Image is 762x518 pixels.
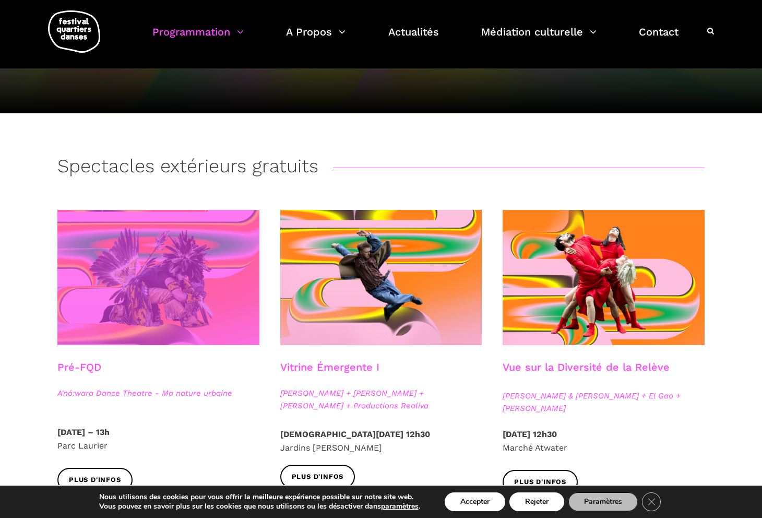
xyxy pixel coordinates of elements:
[445,492,505,511] button: Accepter
[503,361,670,387] h3: Vue sur la Diversité de la Relève
[481,23,597,54] a: Médiation culturelle
[280,428,482,454] p: Jardins [PERSON_NAME]
[280,429,430,439] strong: [DEMOGRAPHIC_DATA][DATE] 12h30
[152,23,244,54] a: Programmation
[503,429,557,439] strong: [DATE] 12h30
[503,390,705,415] span: [PERSON_NAME] & [PERSON_NAME] + El Gao + [PERSON_NAME]
[642,492,661,511] button: Close GDPR Cookie Banner
[48,10,100,53] img: logo-fqd-med
[57,468,133,491] a: Plus d'infos
[57,155,318,181] h3: Spectacles extérieurs gratuits
[509,492,564,511] button: Rejeter
[292,472,344,482] span: Plus d'infos
[57,387,259,399] span: A'nó:wara Dance Theatre - Ma nature urbaine
[57,427,110,437] strong: [DATE] – 13h
[514,477,566,488] span: Plus d'infos
[69,475,121,486] span: Plus d'infos
[503,470,578,493] a: Plus d'infos
[280,387,482,412] span: [PERSON_NAME] + [PERSON_NAME] + [PERSON_NAME] + Productions Realiva
[503,428,705,454] p: Marché Atwater
[280,465,355,488] a: Plus d'infos
[388,23,439,54] a: Actualités
[568,492,638,511] button: Paramètres
[57,361,101,387] h3: Pré-FQD
[99,502,420,511] p: Vous pouvez en savoir plus sur les cookies que nous utilisons ou les désactiver dans .
[280,361,379,387] h3: Vitrine Émergente I
[286,23,346,54] a: A Propos
[381,502,419,511] button: paramètres
[57,426,259,452] p: Parc Laurier
[99,492,420,502] p: Nous utilisons des cookies pour vous offrir la meilleure expérience possible sur notre site web.
[639,23,678,54] a: Contact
